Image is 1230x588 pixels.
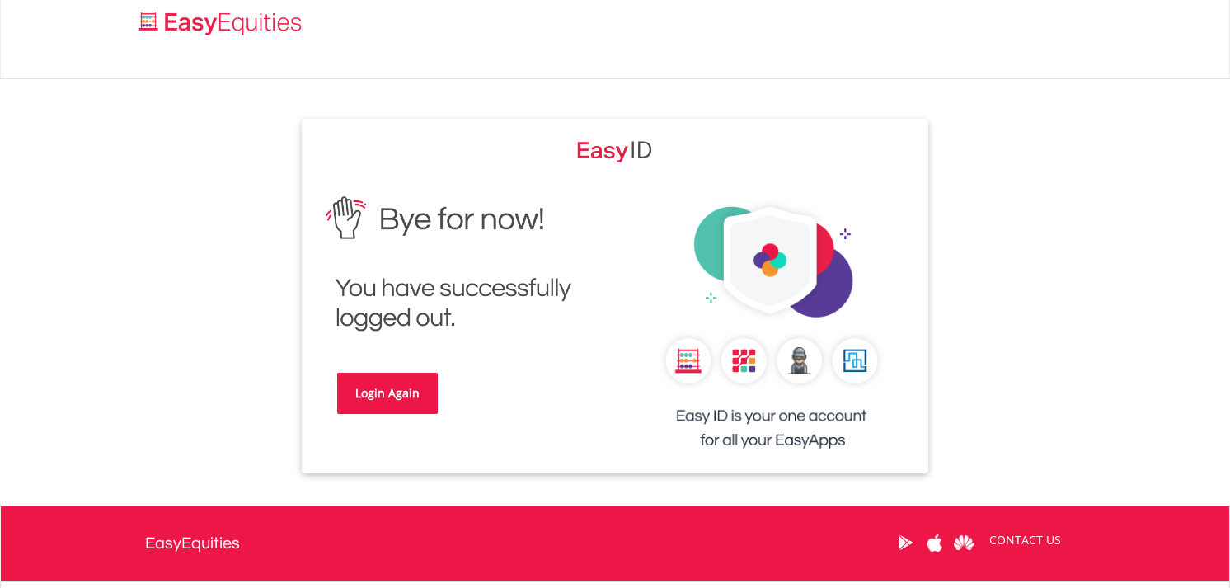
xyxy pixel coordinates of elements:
a: Huawei [949,517,978,568]
img: EasyEquities_Logo.png [136,10,308,37]
img: EasyEquities [577,135,653,163]
a: EasyEquities [145,506,240,581]
a: Login Again [337,373,438,414]
img: EasyEquities [314,185,603,344]
a: Google Play [891,517,920,568]
a: Home page [133,4,308,37]
a: CONTACT US [978,517,1073,563]
img: EasyEquities [627,185,916,473]
a: Apple [920,517,949,568]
